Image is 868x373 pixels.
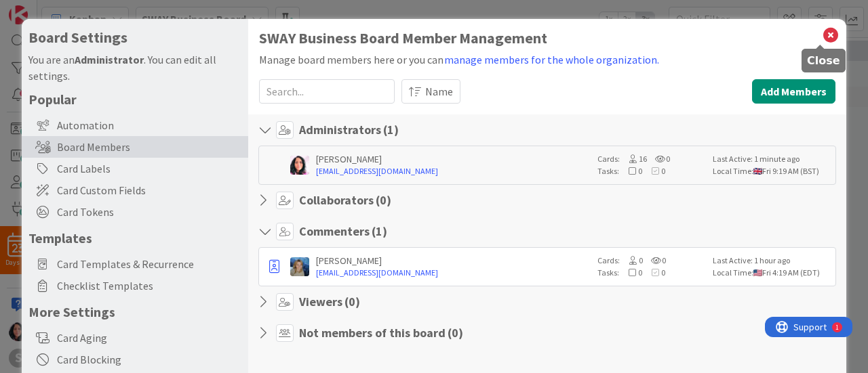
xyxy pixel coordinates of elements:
[425,83,453,100] span: Name
[713,153,831,165] div: Last Active: 1 minute ago
[620,154,647,164] span: 16
[28,303,241,320] h5: More Settings
[597,165,706,177] div: Tasks:
[753,168,762,175] img: gb.png
[57,204,241,220] span: Card Tokens
[807,54,840,67] h5: Close
[401,79,460,104] button: Name
[290,257,309,276] img: MA
[597,255,706,267] div: Cards:
[57,182,241,198] span: Card Custom Fields
[22,349,248,370] div: Card Blocking
[299,224,387,239] h4: Commenters
[383,122,399,137] span: ( 1 )
[57,256,241,272] span: Card Templates & Recurrence
[316,255,591,267] div: [PERSON_NAME]
[753,269,762,276] img: us.png
[57,278,241,294] span: Checklist Templates
[299,294,360,309] h4: Viewers
[448,325,463,341] span: ( 0 )
[316,267,591,279] a: [EMAIL_ADDRESS][DOMAIN_NAME]
[22,114,248,136] div: Automation
[22,327,248,349] div: Card Aging
[28,91,241,108] h5: Popular
[372,223,387,239] span: ( 1 )
[259,51,835,68] div: Manage board members here or you can
[752,79,835,104] button: Add Members
[316,165,591,177] a: [EMAIL_ADDRESS][DOMAIN_NAME]
[619,166,642,176] span: 0
[642,166,665,176] span: 0
[642,267,665,278] span: 0
[299,326,463,341] h4: Not members of this board
[376,192,391,208] span: ( 0 )
[28,51,241,84] div: You are an . You can edit all settings.
[259,30,835,47] h1: SWAY Business Board Member Management
[620,255,643,265] span: 0
[290,156,309,175] img: BG
[299,123,399,137] h4: Administrators
[71,5,74,16] div: 1
[299,193,391,208] h4: Collaborators
[597,267,706,279] div: Tasks:
[28,2,62,18] span: Support
[75,53,144,66] b: Administrator
[597,153,706,165] div: Cards:
[713,165,831,177] div: Local Time: Fri 9:19 AM (BST)
[713,267,831,279] div: Local Time: Fri 4:19 AM (EDT)
[22,136,248,158] div: Board Members
[713,255,831,267] div: Last Active: 1 hour ago
[443,51,660,68] button: manage members for the whole organization.
[619,267,642,278] span: 0
[259,79,395,104] input: Search...
[643,255,666,265] span: 0
[28,229,241,246] h5: Templates
[647,154,670,164] span: 0
[316,153,591,165] div: [PERSON_NAME]
[28,29,241,46] h4: Board Settings
[344,294,360,309] span: ( 0 )
[22,158,248,179] div: Card Labels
